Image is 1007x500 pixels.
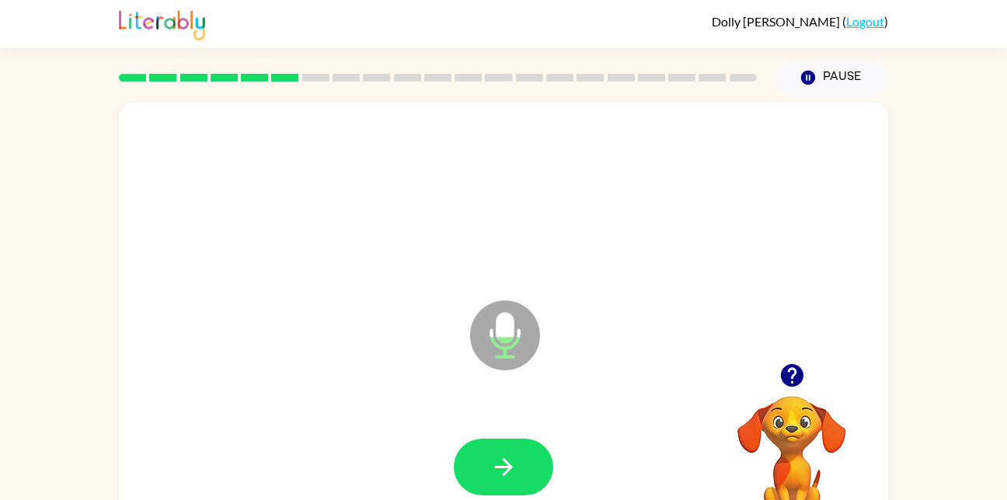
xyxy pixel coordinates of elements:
a: Logout [846,14,884,29]
div: ( ) [712,14,888,29]
span: Dolly [PERSON_NAME] [712,14,842,29]
button: Pause [775,60,888,95]
img: Literably [119,6,205,40]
